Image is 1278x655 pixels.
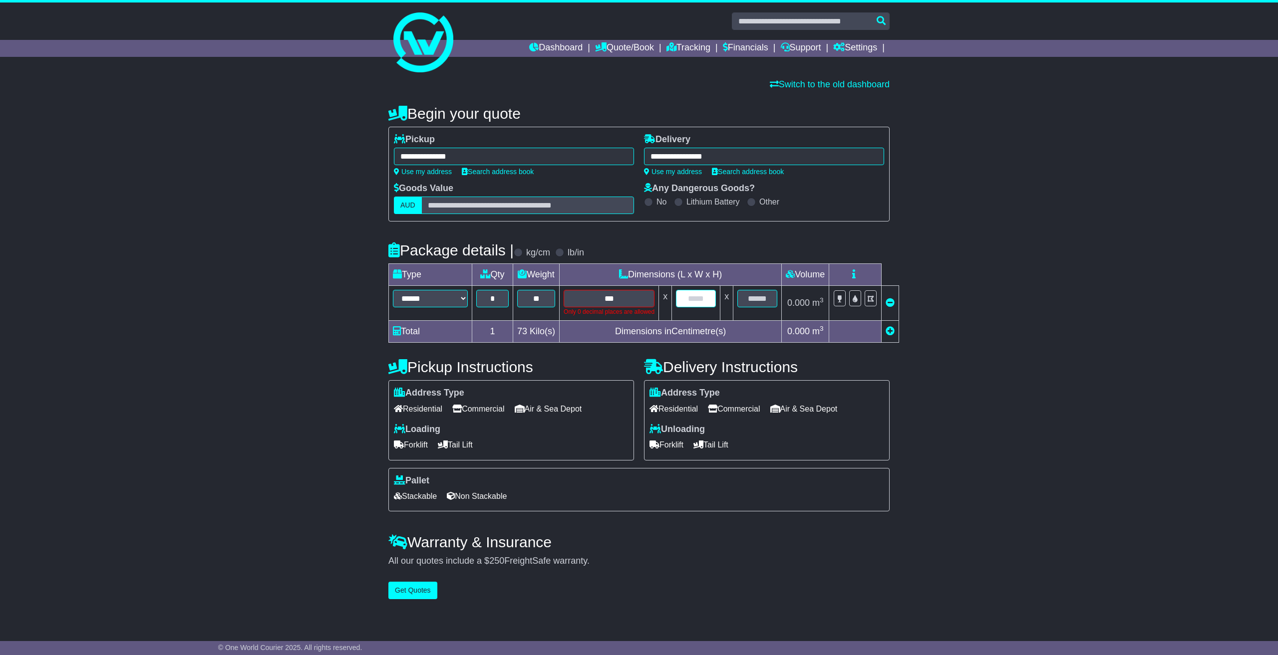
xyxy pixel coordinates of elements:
span: Tail Lift [438,437,473,452]
a: Remove this item [886,298,895,308]
label: lb/in [568,247,584,258]
h4: Pickup Instructions [388,359,634,375]
label: Loading [394,424,440,435]
td: Volume [782,264,829,286]
span: 0.000 [787,326,810,336]
span: Air & Sea Depot [770,401,838,417]
a: Search address book [462,168,534,176]
td: Dimensions (L x W x H) [560,264,782,286]
a: Search address book [712,168,784,176]
a: Use my address [394,168,452,176]
label: Delivery [644,134,690,145]
a: Dashboard [529,40,583,57]
span: Air & Sea Depot [515,401,582,417]
td: Dimensions in Centimetre(s) [560,321,782,343]
span: 0.000 [787,298,810,308]
div: All our quotes include a $ FreightSafe warranty. [388,556,890,567]
a: Quote/Book [595,40,654,57]
td: x [659,286,672,321]
td: 1 [472,321,513,343]
label: Any Dangerous Goods? [644,183,755,194]
a: Add new item [886,326,895,336]
td: x [720,286,733,321]
label: Pallet [394,475,429,486]
a: Support [781,40,821,57]
label: No [656,197,666,207]
label: Other [759,197,779,207]
div: Only 0 decimal places are allowed [564,307,654,316]
h4: Package details | [388,242,514,258]
label: Lithium Battery [686,197,740,207]
td: Total [389,321,472,343]
label: Pickup [394,134,435,145]
span: m [812,326,824,336]
span: Forklift [394,437,428,452]
sup: 3 [820,325,824,332]
label: Goods Value [394,183,453,194]
span: Residential [649,401,698,417]
span: Tail Lift [693,437,728,452]
span: Commercial [708,401,760,417]
label: kg/cm [526,247,550,258]
h4: Begin your quote [388,105,890,122]
label: Unloading [649,424,705,435]
span: Forklift [649,437,683,452]
sup: 3 [820,296,824,304]
a: Tracking [666,40,710,57]
h4: Warranty & Insurance [388,534,890,550]
a: Switch to the old dashboard [770,79,890,89]
td: Weight [513,264,560,286]
label: Address Type [649,388,720,399]
td: Kilo(s) [513,321,560,343]
a: Settings [833,40,877,57]
a: Financials [723,40,768,57]
span: 250 [489,556,504,566]
span: Residential [394,401,442,417]
span: © One World Courier 2025. All rights reserved. [218,644,362,652]
button: Get Quotes [388,582,437,599]
label: Address Type [394,388,464,399]
span: Non Stackable [447,488,507,504]
a: Use my address [644,168,702,176]
td: Type [389,264,472,286]
span: Commercial [452,401,504,417]
h4: Delivery Instructions [644,359,890,375]
label: AUD [394,197,422,214]
span: 73 [517,326,527,336]
td: Qty [472,264,513,286]
span: m [812,298,824,308]
span: Stackable [394,488,437,504]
